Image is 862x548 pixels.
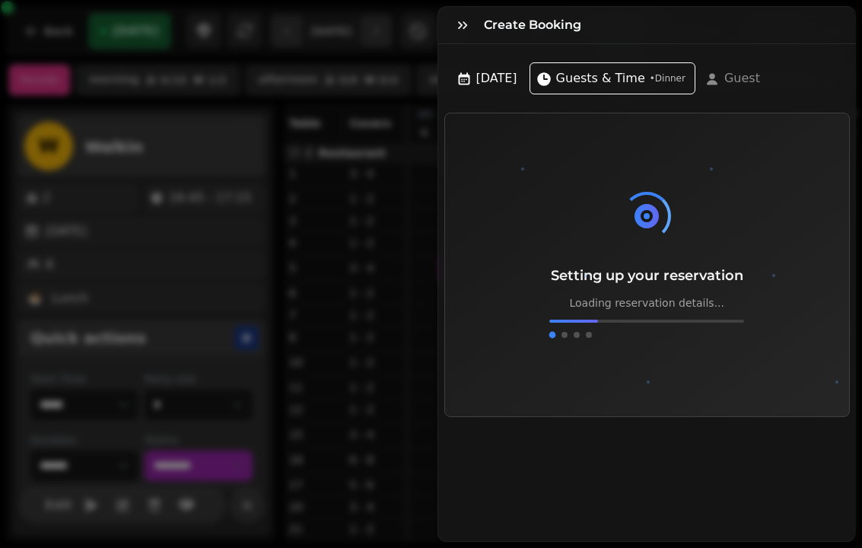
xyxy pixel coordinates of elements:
span: [DATE] [476,69,517,88]
h3: Setting up your reservation [549,265,744,286]
p: Loading reservation details... [549,295,744,311]
span: • Dinner [650,72,685,84]
h3: Create Booking [484,16,587,34]
span: Guests & Time [556,69,645,88]
span: Guest [724,69,760,88]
